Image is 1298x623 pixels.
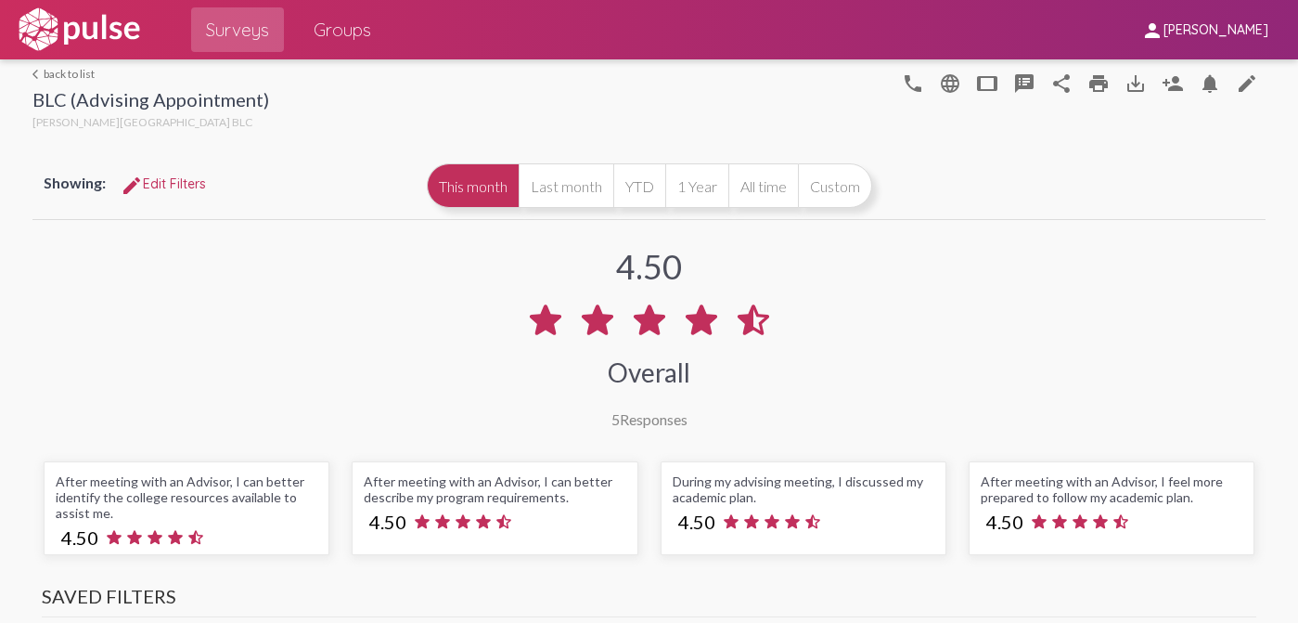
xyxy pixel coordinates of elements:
div: BLC (Advising Appointment) [32,88,269,115]
img: white-logo.svg [15,6,143,53]
h3: Saved Filters [42,585,1256,617]
div: Responses [611,410,688,428]
span: Groups [314,13,371,46]
button: This month [427,163,519,208]
div: 4.50 [616,246,682,287]
button: Download [1117,64,1154,101]
a: print [1080,64,1117,101]
mat-icon: speaker_notes [1013,72,1035,95]
mat-icon: Bell [1199,72,1221,95]
button: Person [1154,64,1191,101]
div: After meeting with an Advisor, I can better describe my program requirements. [364,474,625,505]
button: [PERSON_NAME] [1126,12,1283,46]
button: Custom [798,163,872,208]
button: Share [1043,64,1080,101]
span: Showing: [44,174,106,191]
button: tablet [969,64,1006,101]
div: Overall [608,357,690,388]
div: During my advising meeting, I discussed my academic plan. [673,474,934,505]
a: language [1228,64,1266,101]
button: speaker_notes [1006,64,1043,101]
button: Last month [519,163,613,208]
button: language [894,64,932,101]
div: After meeting with an Advisor, I feel more prepared to follow my academic plan. [981,474,1242,505]
button: language [932,64,969,101]
span: [PERSON_NAME] [1163,22,1268,39]
mat-icon: arrow_back_ios [32,69,44,80]
span: 4.50 [986,511,1023,533]
span: [PERSON_NAME][GEOGRAPHIC_DATA] BLC [32,115,252,129]
span: 4.50 [678,511,715,533]
button: YTD [613,163,665,208]
span: Edit Filters [121,175,206,192]
span: 4.50 [369,511,406,533]
mat-icon: Edit Filters [121,175,143,197]
mat-icon: language [1236,72,1258,95]
mat-icon: Person [1162,72,1184,95]
mat-icon: language [902,72,924,95]
span: 5 [611,410,620,428]
mat-icon: tablet [976,72,998,95]
div: After meeting with an Advisor, I can better identify the college resources available to assist me. [56,474,317,521]
mat-icon: language [939,72,961,95]
button: 1 Year [665,163,728,208]
mat-icon: Share [1050,72,1073,95]
a: Groups [299,7,386,52]
a: Surveys [191,7,284,52]
mat-icon: print [1087,72,1110,95]
span: 4.50 [61,526,98,549]
span: Surveys [206,13,269,46]
button: All time [728,163,798,208]
mat-icon: Download [1125,72,1147,95]
button: Edit FiltersEdit Filters [106,167,221,201]
button: Bell [1191,64,1228,101]
mat-icon: person [1141,19,1163,42]
a: back to list [32,67,269,81]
